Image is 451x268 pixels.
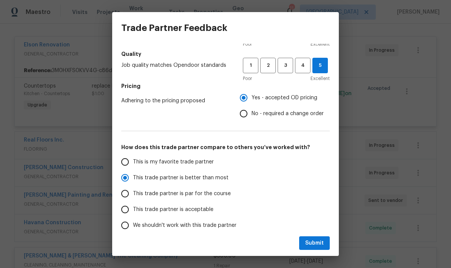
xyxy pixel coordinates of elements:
span: 2 [261,61,275,70]
span: Job quality matches Opendoor standards [121,62,231,69]
span: This trade partner is better than most [133,174,229,182]
button: 3 [278,58,293,73]
span: 5 [313,61,327,70]
h5: How does this trade partner compare to others you’ve worked with? [121,143,330,151]
span: Adhering to the pricing proposed [121,97,228,105]
span: This is my favorite trade partner [133,158,214,166]
span: Poor [243,40,252,48]
span: Excellent [310,40,330,48]
h3: Trade Partner Feedback [121,23,227,33]
button: 1 [243,58,258,73]
button: 4 [295,58,310,73]
span: We shouldn't work with this trade partner [133,222,236,229]
span: Submit [305,239,324,248]
span: 1 [244,61,258,70]
button: 5 [312,58,328,73]
span: Excellent [310,75,330,82]
div: How does this trade partner compare to others you’ve worked with? [121,154,330,233]
h5: Pricing [121,82,330,90]
span: This trade partner is par for the course [133,190,231,198]
span: This trade partner is acceptable [133,206,213,214]
button: Submit [299,236,330,250]
span: 4 [296,61,310,70]
h5: Quality [121,50,330,58]
div: Pricing [240,90,330,122]
span: Yes - accepted OD pricing [252,94,317,102]
span: No - required a change order [252,110,324,118]
span: 3 [278,61,292,70]
button: 2 [260,58,276,73]
span: Poor [243,75,252,82]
